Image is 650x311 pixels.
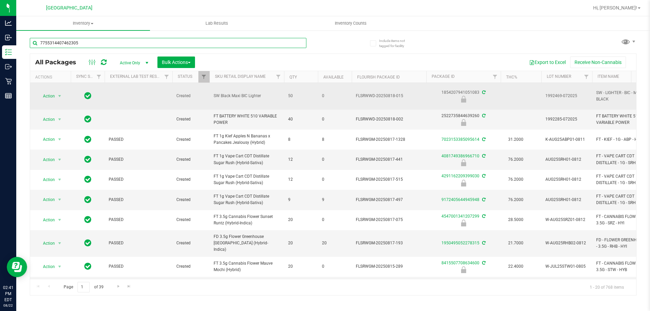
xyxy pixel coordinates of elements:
[84,238,91,248] span: In Sync
[545,240,588,246] span: W-AUG25RHB02-0812
[176,217,205,223] span: Created
[176,136,205,143] span: Created
[481,174,485,178] span: Sync from Compliance System
[596,136,647,143] span: FT - KIEF - 1G - ABP - HYB
[37,195,55,204] span: Action
[37,262,55,271] span: Action
[505,215,527,225] span: 28.5000
[322,263,348,270] span: 0
[76,74,102,79] a: Sync Status
[56,135,64,144] span: select
[545,176,588,183] span: AUG25SRH01-0812
[157,57,195,68] button: Bulk Actions
[425,119,502,126] div: Newly Received
[441,154,479,158] a: 4081749386966710
[84,262,91,271] span: In Sync
[505,262,527,271] span: 22.4000
[273,71,284,83] a: Filter
[5,63,12,70] inline-svg: Outbound
[545,93,588,99] span: 1992469-072025
[109,263,168,270] span: PASSED
[5,92,12,99] inline-svg: Reports
[432,74,455,79] a: Package ID
[289,75,297,80] a: Qty
[441,137,479,142] a: 7023153385095614
[214,234,280,253] span: FD 3.5g Flower Greenhouse [GEOGRAPHIC_DATA] (Hybrid-Indica)
[490,71,501,83] a: Filter
[356,240,422,246] span: FLSRWGM-20250817-193
[379,38,413,48] span: Include items not tagged for facility
[505,175,527,184] span: 76.2000
[425,159,502,166] div: Newly Received
[323,75,344,80] a: Available
[322,240,348,246] span: 20
[110,74,163,79] a: External Lab Test Result
[596,113,647,126] span: FT BATTERY WHITE 510 VARIABLE POWER
[596,214,647,226] span: FT - CANNABIS FLOWER - 3.5G - SRZ - HYI
[56,115,64,124] span: select
[322,93,348,99] span: 0
[84,91,91,101] span: In Sync
[322,136,348,143] span: 8
[545,197,588,203] span: AUG25SRH01-0812
[288,176,314,183] span: 12
[196,20,237,26] span: Lab Results
[150,16,284,30] a: Lab Results
[214,93,280,99] span: SW Black Maxi BIC Lighter
[161,71,172,83] a: Filter
[481,154,485,158] span: Sync from Compliance System
[505,195,527,205] span: 76.2000
[593,5,637,10] span: Hi, [PERSON_NAME]!
[214,133,280,146] span: FT 1g Kief Apples N Bananas x Pancakes Jealousy (Hybrid)
[322,176,348,183] span: 0
[481,241,485,245] span: Sync from Compliance System
[176,263,205,270] span: Created
[288,156,314,163] span: 12
[109,136,168,143] span: PASSED
[357,75,400,80] a: Flourish Package ID
[584,282,629,292] span: 1 - 20 of 768 items
[505,135,527,145] span: 31.2000
[505,155,527,164] span: 76.2000
[5,78,12,85] inline-svg: Retail
[84,135,91,144] span: In Sync
[109,240,168,246] span: PASSED
[425,266,502,273] div: Newly Received
[124,282,134,291] a: Go to the last page
[84,114,91,124] span: In Sync
[3,285,13,303] p: 02:41 PM EDT
[441,241,479,245] a: 1950495052278315
[176,240,205,246] span: Created
[93,71,105,83] a: Filter
[214,153,280,166] span: FT 1g Vape Cart CDT Distillate Sugar Rush (Hybrid-Sativa)
[481,197,485,202] span: Sync from Compliance System
[425,220,502,226] div: Launch Hold
[37,215,55,225] span: Action
[356,136,422,143] span: FLSRWGM-20250817-1328
[441,214,479,219] a: 4547001341207299
[288,217,314,223] span: 20
[37,115,55,124] span: Action
[441,174,479,178] a: 4291162209399030
[214,173,280,186] span: FT 1g Vape Cart CDT Distillate Sugar Rush (Hybrid-Sativa)
[214,214,280,226] span: FT 3.5g Cannabis Flower Sunset Runtz (Hybrid-Indica)
[356,197,422,203] span: FLSRWGM-20250817-497
[425,89,502,103] div: 1854207941051083
[598,74,619,79] a: Item Name
[56,175,64,184] span: select
[214,113,280,126] span: FT BATTERY WHITE 510 VARIABLE POWER
[322,197,348,203] span: 9
[37,91,55,101] span: Action
[3,303,13,308] p: 08/22
[37,175,55,184] span: Action
[570,57,626,68] button: Receive Non-Cannabis
[198,71,210,83] a: Filter
[356,116,422,123] span: FLSRWWD-20250818-002
[214,260,280,273] span: FT 3.5g Cannabis Flower Mauve Mochi (Hybrid)
[84,195,91,204] span: In Sync
[58,282,109,292] span: Page of 39
[481,90,485,95] span: Sync from Compliance System
[162,60,191,65] span: Bulk Actions
[84,215,91,224] span: In Sync
[178,74,192,79] a: Status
